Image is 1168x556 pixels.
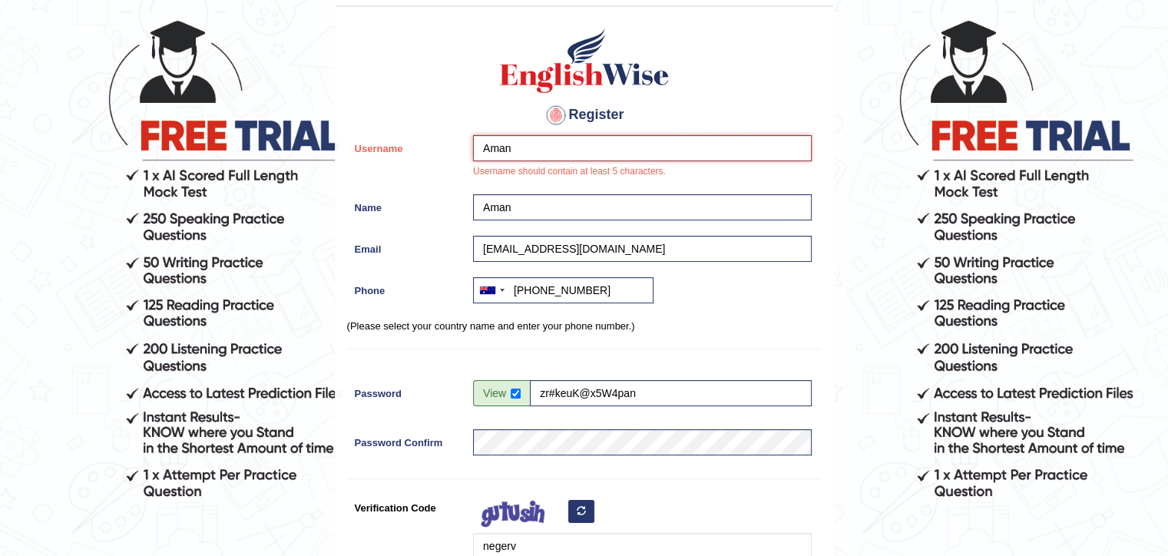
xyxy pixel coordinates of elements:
div: Australia: +61 [474,278,509,303]
label: Phone [347,277,466,298]
input: +61 412 345 678 [473,277,653,303]
input: Show/Hide Password [511,389,521,399]
h4: Register [347,103,822,127]
label: Verification Code [347,495,466,515]
label: Name [347,194,466,215]
p: (Please select your country name and enter your phone number.) [347,319,822,333]
label: Email [347,236,466,256]
label: Password [347,380,466,401]
label: Username [347,135,466,156]
label: Password Confirm [347,429,466,450]
img: Logo of English Wise create a new account for intelligent practice with AI [497,26,672,95]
